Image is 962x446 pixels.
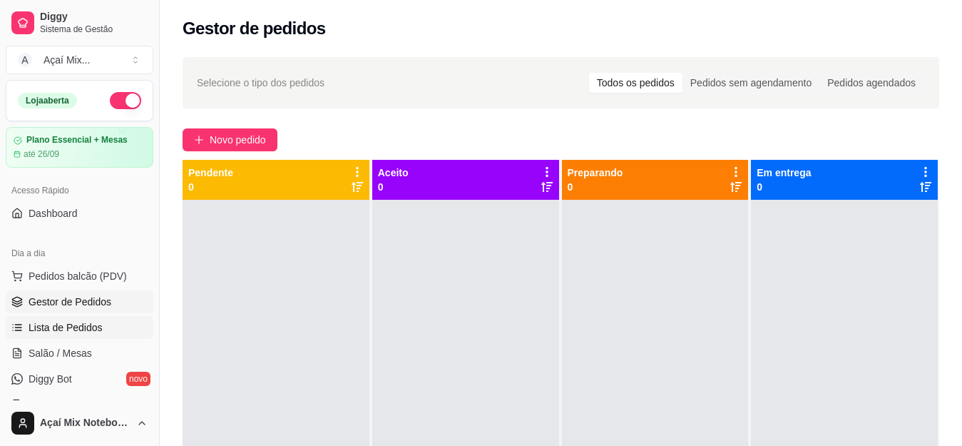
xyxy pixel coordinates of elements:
[378,180,409,194] p: 0
[40,11,148,24] span: Diggy
[6,406,153,440] button: Açaí Mix Notebook novo
[29,397,49,412] span: KDS
[183,128,277,151] button: Novo pedido
[6,368,153,390] a: Diggy Botnovo
[29,346,92,360] span: Salão / Mesas
[18,53,32,67] span: A
[24,148,59,160] article: até 26/09
[26,135,128,146] article: Plano Essencial + Mesas
[819,73,923,93] div: Pedidos agendados
[6,179,153,202] div: Acesso Rápido
[6,242,153,265] div: Dia a dia
[568,180,623,194] p: 0
[6,265,153,288] button: Pedidos balcão (PDV)
[29,320,103,335] span: Lista de Pedidos
[568,166,623,180] p: Preparando
[378,166,409,180] p: Aceito
[29,269,127,283] span: Pedidos balcão (PDV)
[757,166,811,180] p: Em entrega
[29,295,111,309] span: Gestor de Pedidos
[188,166,233,180] p: Pendente
[40,417,131,430] span: Açaí Mix Notebook novo
[6,46,153,74] button: Select a team
[6,127,153,168] a: Plano Essencial + Mesasaté 26/09
[18,93,77,108] div: Loja aberta
[6,316,153,339] a: Lista de Pedidos
[6,393,153,416] a: KDS
[757,180,811,194] p: 0
[589,73,682,93] div: Todos os pedidos
[6,342,153,365] a: Salão / Mesas
[6,202,153,225] a: Dashboard
[197,75,324,91] span: Selecione o tipo dos pedidos
[194,135,204,145] span: plus
[183,17,326,40] h2: Gestor de pedidos
[682,73,819,93] div: Pedidos sem agendamento
[188,180,233,194] p: 0
[6,290,153,313] a: Gestor de Pedidos
[110,92,141,109] button: Alterar Status
[29,372,72,386] span: Diggy Bot
[210,132,266,148] span: Novo pedido
[6,6,153,40] a: DiggySistema de Gestão
[29,206,78,221] span: Dashboard
[40,24,148,35] span: Sistema de Gestão
[44,53,90,67] div: Açaí Mix ...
